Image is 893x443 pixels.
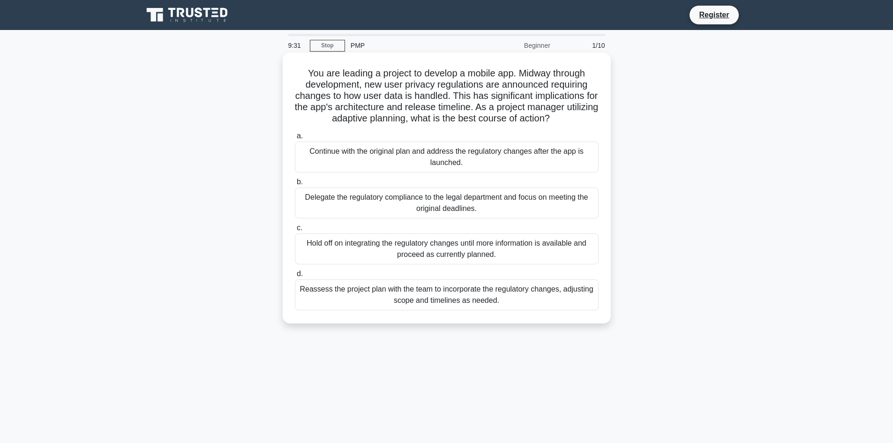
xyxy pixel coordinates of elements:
span: c. [297,224,302,232]
div: 9:31 [283,36,310,55]
a: Stop [310,40,345,52]
span: a. [297,132,303,140]
div: Continue with the original plan and address the regulatory changes after the app is launched. [295,142,599,173]
div: PMP [345,36,474,55]
div: 1/10 [556,36,611,55]
div: Beginner [474,36,556,55]
h5: You are leading a project to develop a mobile app. Midway through development, new user privacy r... [294,68,600,125]
div: Hold off on integrating the regulatory changes until more information is available and proceed as... [295,233,599,264]
span: d. [297,270,303,278]
span: b. [297,178,303,186]
a: Register [693,9,735,21]
div: Delegate the regulatory compliance to the legal department and focus on meeting the original dead... [295,188,599,218]
div: Reassess the project plan with the team to incorporate the regulatory changes, adjusting scope an... [295,279,599,310]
